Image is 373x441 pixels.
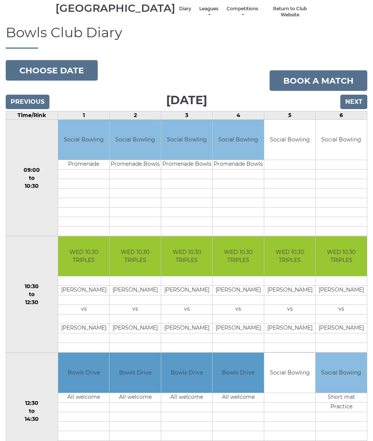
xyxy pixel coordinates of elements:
a: Return to Club Website [266,6,314,18]
td: vs [264,305,316,314]
td: Social Bowling [264,353,316,393]
td: All welcome [213,393,264,402]
td: [PERSON_NAME] [264,324,316,333]
button: Choose date [6,60,98,81]
td: Practice [316,402,367,412]
td: [PERSON_NAME] [110,324,161,333]
td: 5 [264,111,316,120]
a: Diary [179,6,191,12]
div: [GEOGRAPHIC_DATA] [56,2,175,14]
td: Social Bowling [264,120,316,160]
td: [PERSON_NAME] [110,286,161,295]
td: Social Bowling [316,120,367,160]
td: vs [316,305,367,314]
td: WED 10.30 TRIPLES [316,236,367,276]
td: 09:00 to 10:30 [6,120,58,236]
td: [PERSON_NAME] [316,324,367,333]
input: Previous [6,95,49,109]
td: WED 10.30 TRIPLES [161,236,213,276]
td: Promenade Bowls [213,160,264,169]
td: 6 [316,111,367,120]
td: 1 [58,111,110,120]
td: WED 10.30 TRIPLES [264,236,316,276]
td: Promenade [58,160,110,169]
td: WED 10.30 TRIPLES [58,236,110,276]
td: All welcome [161,393,213,402]
td: Social Bowling [213,120,264,160]
td: Social Bowling [316,353,367,393]
td: Social Bowling [58,120,110,160]
td: [PERSON_NAME] [264,286,316,295]
td: Bowls Drive [58,353,110,393]
td: [PERSON_NAME] [213,286,264,295]
td: [PERSON_NAME] [161,324,213,333]
td: vs [213,305,264,314]
td: [PERSON_NAME] [58,324,110,333]
a: Book a match [270,70,367,91]
td: Social Bowling [161,120,213,160]
td: Bowls Drive [110,353,161,393]
td: [PERSON_NAME] [213,324,264,333]
td: Time/Rink [6,111,58,120]
td: Promenade Bowls [161,160,213,169]
td: Social Bowling [110,120,161,160]
td: vs [110,305,161,314]
a: Leagues [199,6,219,18]
td: Short mat [316,393,367,402]
h1: Bowls Club Diary [6,25,367,49]
td: 2 [110,111,161,120]
td: 4 [213,111,264,120]
td: vs [58,305,110,314]
td: [PERSON_NAME] [316,286,367,295]
td: Bowls Drive [161,353,213,393]
td: vs [161,305,213,314]
td: Promenade Bowls [110,160,161,169]
td: 3 [161,111,213,120]
td: [PERSON_NAME] [161,286,213,295]
input: Next [340,95,367,109]
td: WED 10.30 TRIPLES [213,236,264,276]
td: Bowls Drive [213,353,264,393]
td: All welcome [110,393,161,402]
td: 10:30 to 12:30 [6,236,58,353]
a: Competitions [227,6,258,18]
td: All welcome [58,393,110,402]
td: WED 10.30 TRIPLES [110,236,161,276]
td: [PERSON_NAME] [58,286,110,295]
